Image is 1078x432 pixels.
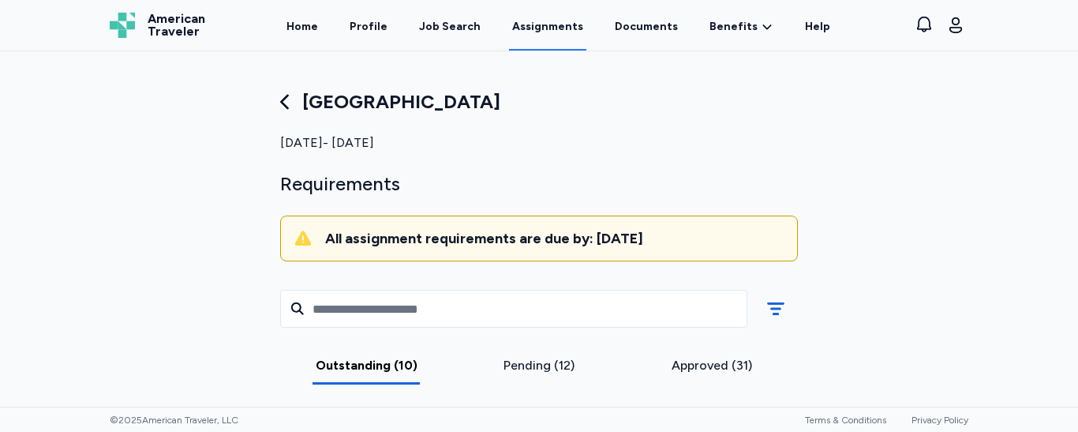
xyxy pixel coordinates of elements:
[631,356,792,375] div: Approved (31)
[280,171,798,197] div: Requirements
[148,13,205,38] span: American Traveler
[280,89,798,115] div: [GEOGRAPHIC_DATA]
[419,19,481,35] div: Job Search
[280,133,798,152] div: [DATE] - [DATE]
[286,356,447,375] div: Outstanding (10)
[805,415,886,426] a: Terms & Conditions
[325,229,784,248] div: All assignment requirements are due by: [DATE]
[509,2,586,51] a: Assignments
[110,414,238,426] span: © 2025 American Traveler, LLC
[459,356,619,375] div: Pending (12)
[110,13,135,38] img: Logo
[709,19,758,35] span: Benefits
[709,19,773,35] a: Benefits
[911,415,968,426] a: Privacy Policy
